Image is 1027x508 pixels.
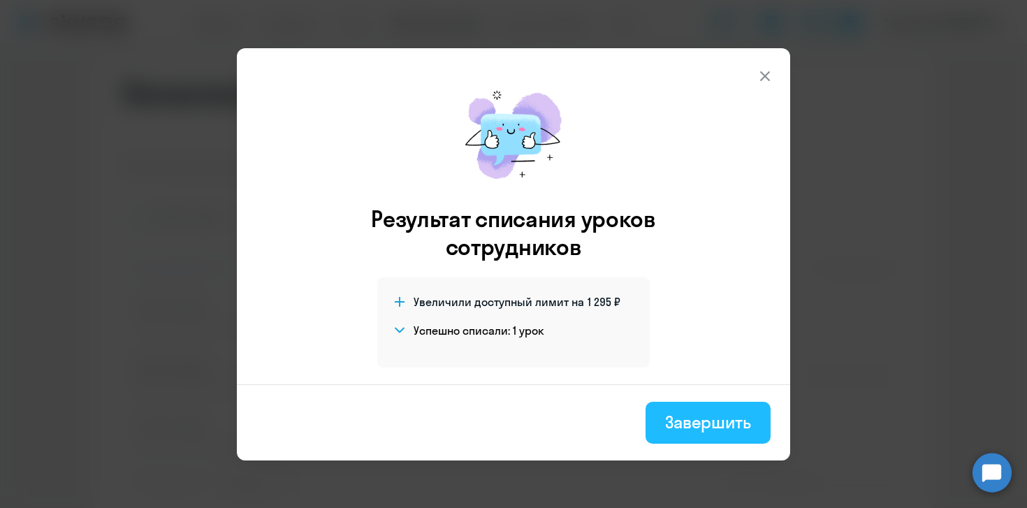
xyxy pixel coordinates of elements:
h4: Успешно списали: 1 урок [414,323,544,338]
span: Увеличили доступный лимит на [414,294,584,310]
span: 1 295 ₽ [588,294,620,310]
div: Завершить [665,411,751,433]
h3: Результат списания уроков сотрудников [352,205,675,261]
img: mirage-message.png [451,76,576,194]
button: Завершить [646,402,771,444]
